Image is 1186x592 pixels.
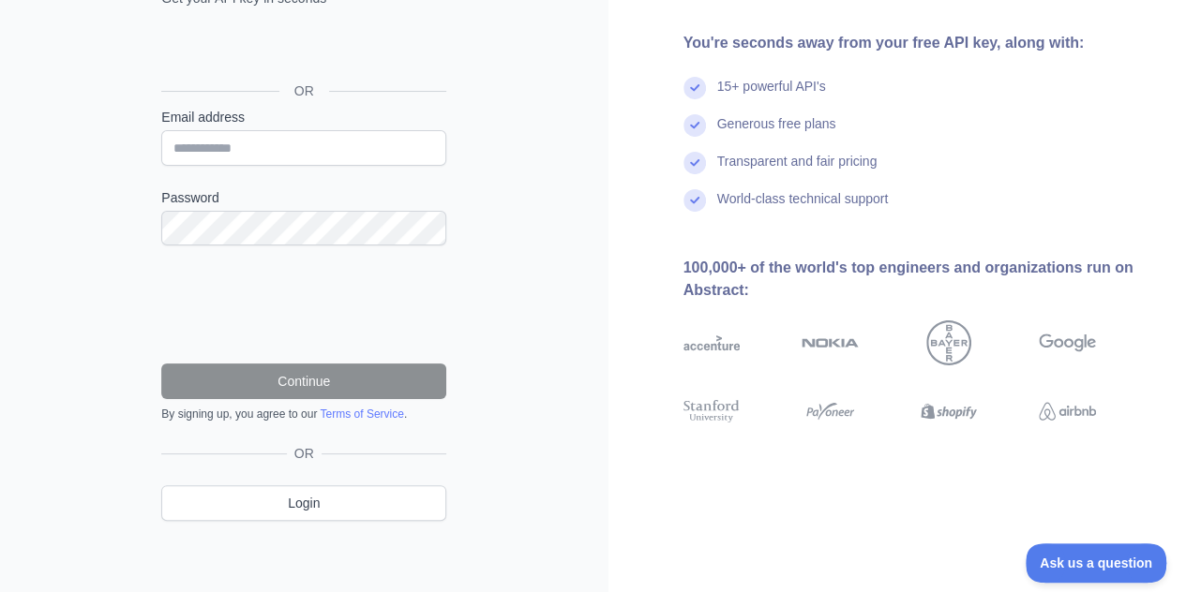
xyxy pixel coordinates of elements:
[683,320,741,365] img: accenture
[161,485,446,521] a: Login
[683,77,706,99] img: check mark
[683,257,1157,302] div: 100,000+ of the world's top engineers and organizations run on Abstract:
[161,188,446,207] label: Password
[161,268,446,341] iframe: reCAPTCHA
[683,397,741,425] img: stanford university
[1026,543,1167,583] iframe: Toggle Customer Support
[1039,397,1096,425] img: airbnb
[717,77,826,114] div: 15+ powerful API's
[926,320,971,365] img: bayer
[161,363,446,399] button: Continue
[802,397,859,425] img: payoneer
[279,81,329,100] span: OR
[152,28,452,69] iframe: Sign in with Google Button
[161,407,446,422] div: By signing up, you agree to our .
[802,320,859,365] img: nokia
[1039,320,1096,365] img: google
[287,444,322,463] span: OR
[161,108,446,126] label: Email address
[717,114,836,152] div: Generous free plans
[717,152,878,189] div: Transparent and fair pricing
[683,32,1157,54] div: You're seconds away from your free API key, along with:
[683,114,706,137] img: check mark
[921,397,978,425] img: shopify
[683,189,706,212] img: check mark
[717,189,889,227] div: World-class technical support
[320,407,403,421] a: Terms of Service
[683,152,706,174] img: check mark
